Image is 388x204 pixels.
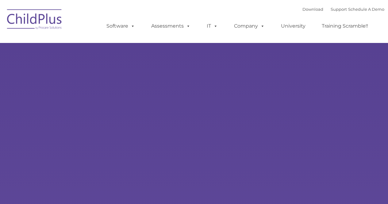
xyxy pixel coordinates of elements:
img: ChildPlus by Procare Solutions [4,5,65,36]
a: Company [228,20,271,32]
a: Software [100,20,141,32]
a: Support [331,7,347,12]
a: IT [201,20,224,32]
a: University [275,20,312,32]
a: Download [302,7,323,12]
font: | [302,7,384,12]
a: Schedule A Demo [348,7,384,12]
a: Assessments [145,20,197,32]
a: Training Scramble!! [316,20,374,32]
